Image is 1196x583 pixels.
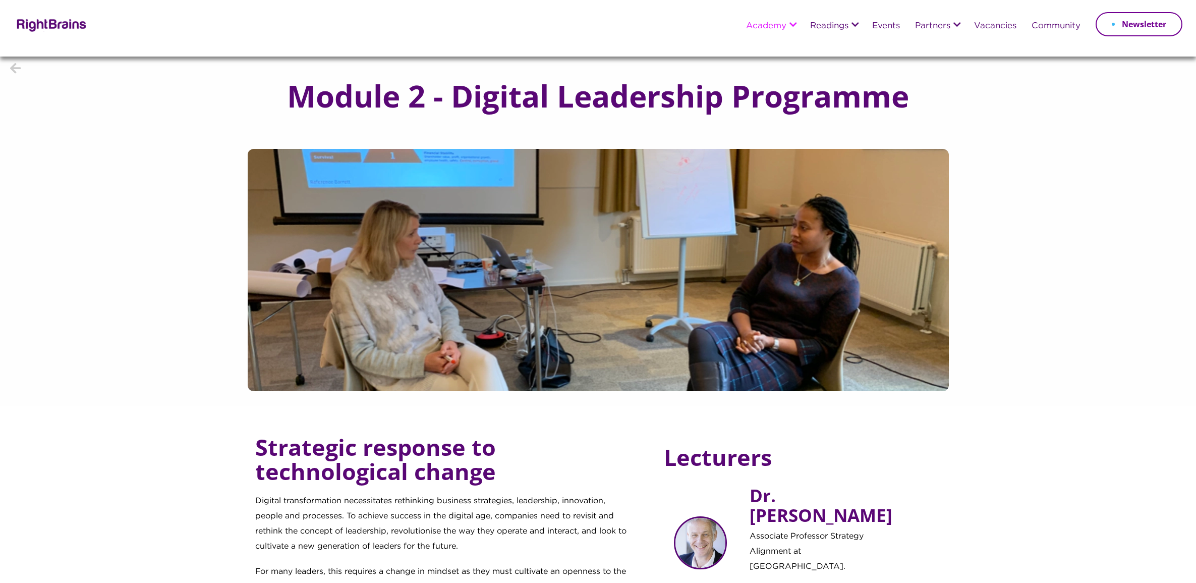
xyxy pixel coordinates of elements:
a: Community [1032,22,1080,31]
a: Newsletter [1096,12,1182,36]
p: Digital transformation necessitates rethinking business strategies, leadership, innovation, peopl... [255,494,631,564]
h1: Module 2 - Digital Leadership Programme [267,79,929,113]
a: Academy [746,22,786,31]
h4: Strategic response to technological change [255,435,631,494]
img: Rightbrains [14,17,87,32]
p: Associate Professor Strategy Alignment at [GEOGRAPHIC_DATA]. [750,529,898,581]
h5: Dr. [PERSON_NAME] [750,486,898,529]
a: Events [872,22,900,31]
h4: Lecturers [664,435,922,480]
a: Partners [915,22,950,31]
img: Afbeelding [674,516,727,569]
a: Readings [810,22,848,31]
a: Vacancies [974,22,1016,31]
